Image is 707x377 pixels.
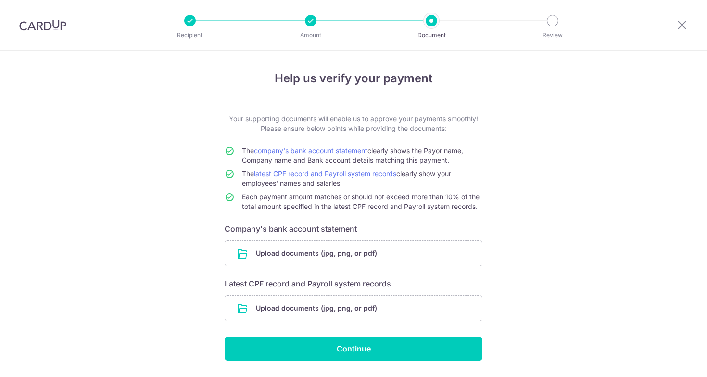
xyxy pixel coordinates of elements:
h6: Latest CPF record and Payroll system records [225,278,482,289]
a: latest CPF record and Payroll system records [254,169,396,178]
p: Review [517,30,588,40]
span: The clearly show your employees' names and salaries. [242,169,451,187]
p: Amount [275,30,346,40]
h4: Help us verify your payment [225,70,482,87]
h6: Company's bank account statement [225,223,482,234]
span: Each payment amount matches or should not exceed more than 10% of the total amount specified in t... [242,193,480,210]
a: company's bank account statement [254,146,367,155]
div: Upload documents (jpg, png, or pdf) [225,295,482,321]
div: Upload documents (jpg, png, or pdf) [225,240,482,266]
input: Continue [225,337,482,361]
p: Document [396,30,467,40]
p: Recipient [154,30,226,40]
p: Your supporting documents will enable us to approve your payments smoothly! Please ensure below p... [225,114,482,133]
span: The clearly shows the Payor name, Company name and Bank account details matching this payment. [242,146,463,164]
img: CardUp [19,19,66,31]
